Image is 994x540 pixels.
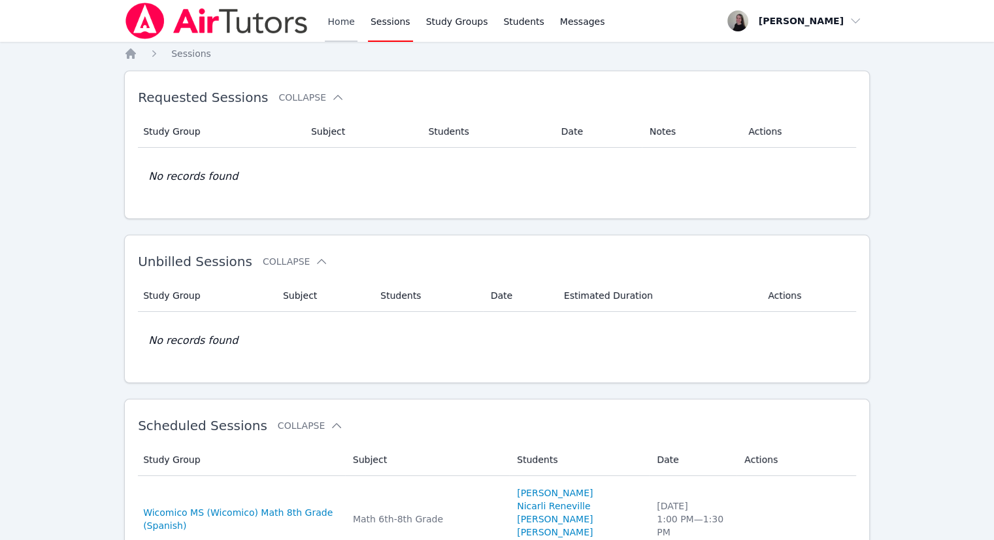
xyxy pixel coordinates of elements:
[171,47,211,60] a: Sessions
[353,513,501,526] div: Math 6th-8th Grade
[171,48,211,59] span: Sessions
[303,116,421,148] th: Subject
[138,90,268,105] span: Requested Sessions
[138,312,856,369] td: No records found
[275,280,373,312] th: Subject
[278,419,343,432] button: Collapse
[138,418,267,433] span: Scheduled Sessions
[560,15,605,28] span: Messages
[649,444,737,476] th: Date
[138,254,252,269] span: Unbilled Sessions
[556,280,760,312] th: Estimated Duration
[554,116,642,148] th: Date
[124,47,870,60] nav: Breadcrumb
[740,116,856,148] th: Actions
[760,280,856,312] th: Actions
[138,148,856,205] td: No records found
[263,255,328,268] button: Collapse
[517,499,590,513] a: Nicarli Reneville
[138,444,345,476] th: Study Group
[509,444,649,476] th: Students
[642,116,741,148] th: Notes
[517,486,593,499] a: [PERSON_NAME]
[373,280,483,312] th: Students
[737,444,856,476] th: Actions
[517,513,593,526] a: [PERSON_NAME]
[138,116,303,148] th: Study Group
[138,280,275,312] th: Study Group
[483,280,556,312] th: Date
[143,506,337,532] a: Wicomico MS (Wicomico) Math 8th Grade (Spanish)
[345,444,509,476] th: Subject
[278,91,344,104] button: Collapse
[124,3,309,39] img: Air Tutors
[657,499,729,539] div: [DATE] 1:00 PM — 1:30 PM
[420,116,553,148] th: Students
